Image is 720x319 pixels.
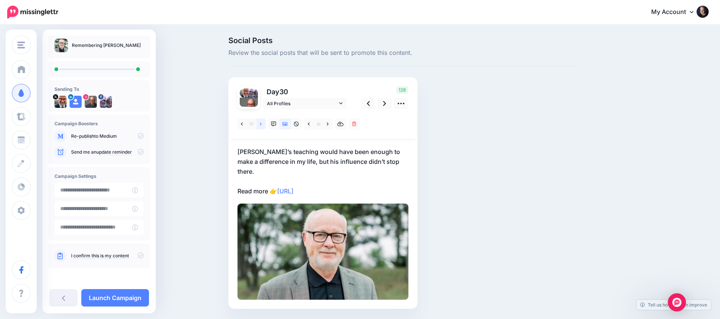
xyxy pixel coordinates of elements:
span: Review the social posts that will be sent to promote this content. [228,48,579,58]
a: My Account [644,3,709,22]
img: 38742209_347823132422492_4950462447346515968_n-bsa54792.jpg [249,89,258,98]
img: 148610272_5061836387221777_4529192034399981611_n-bsa99573.jpg [85,96,97,108]
p: Day [263,86,348,97]
h4: Campaign Settings [54,173,144,179]
img: 07USE13O-18262.jpg [54,96,67,108]
a: Re-publish [71,133,94,139]
img: 38742209_347823132422492_4950462447346515968_n-bsa54792.jpg [100,96,112,108]
span: 128 [396,86,408,94]
a: All Profiles [263,98,346,109]
h4: Sending To [54,86,144,92]
p: Remembering [PERSON_NAME] [72,42,141,49]
img: 148610272_5061836387221777_4529192034399981611_n-bsa99573.jpg [240,98,258,116]
img: 88e74208e6bc452e1650a011d77a9e9a_thumb.jpg [54,39,68,52]
img: 88e74208e6bc452e1650a011d77a9e9a.jpg [237,204,408,300]
div: Open Intercom Messenger [668,293,686,311]
a: [URL] [277,187,293,195]
span: All Profiles [267,100,337,107]
p: Send me an [71,149,144,156]
h4: Campaign Boosters [54,121,144,126]
img: Missinglettr [7,6,58,19]
a: I confirm this is my content [71,253,129,259]
p: [PERSON_NAME]’s teaching would have been enough to make a difference in my life, but his influenc... [237,147,408,196]
a: update reminder [96,149,132,155]
img: user_default_image.png [70,96,82,108]
p: to Medium [71,133,144,140]
a: Tell us how we can improve [636,300,711,310]
span: 30 [279,88,288,96]
img: 07USE13O-18262.jpg [240,89,249,98]
img: menu.png [17,42,25,48]
span: Social Posts [228,37,579,44]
